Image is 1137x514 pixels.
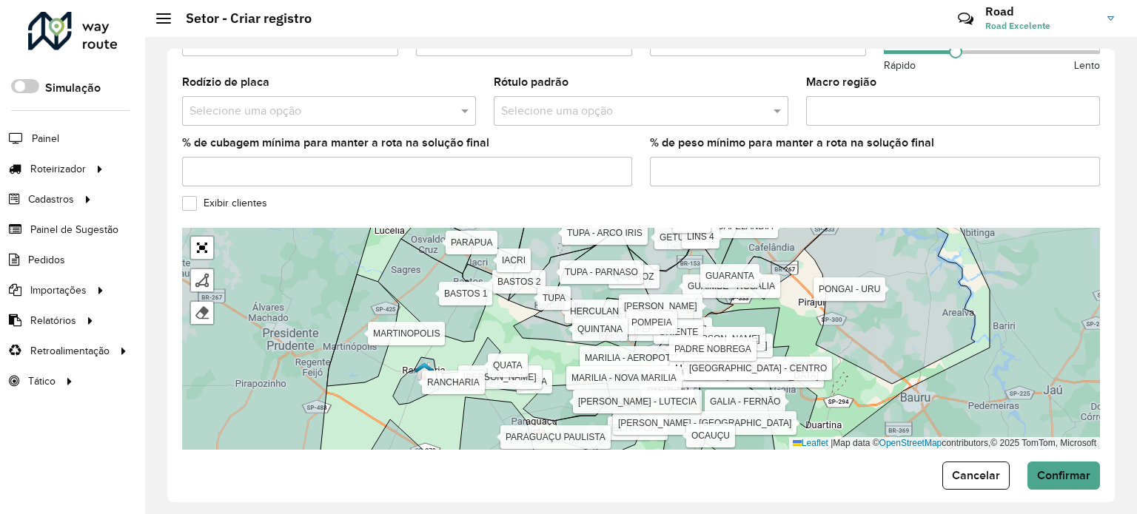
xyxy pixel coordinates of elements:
span: Cancelar [952,469,1000,481]
a: OpenStreetMap [879,438,942,448]
label: Exibir clientes [182,195,267,211]
span: Pedidos [28,252,65,268]
span: Retroalimentação [30,343,110,359]
span: Importações [30,283,87,298]
label: Macro região [806,73,876,91]
a: Abrir mapa em tela cheia [191,237,213,259]
span: Confirmar [1037,469,1090,481]
div: Desenhar um polígono [191,269,213,291]
button: Confirmar [1027,461,1100,490]
h2: Setor - Criar registro [171,10,312,27]
div: Map data © contributors,© 2025 TomTom, Microsoft [789,437,1100,450]
span: Painel [32,131,59,146]
label: Rótulo padrão [494,73,568,91]
label: % de peso mínimo para manter a rota na solução final [650,134,934,152]
span: | [831,438,833,448]
h3: Road [985,4,1096,18]
label: Rodízio de placa [182,73,269,91]
span: Tático [28,373,56,389]
div: Remover camada(s) [191,302,213,324]
span: Road Excelente [985,19,1096,33]
span: Relatórios [30,313,76,328]
span: Rápido [884,58,916,73]
span: Painel de Sugestão [30,222,118,237]
span: Roteirizador [30,161,86,177]
label: % de cubagem mínima para manter a rota na solução final [182,134,489,152]
a: Leaflet [793,438,828,448]
span: Cadastros [28,192,74,207]
img: Rancharia [415,362,434,381]
a: Contato Rápido [950,3,982,35]
label: Simulação [45,79,101,97]
span: Lento [1074,58,1100,73]
img: Marker [663,345,682,365]
button: Cancelar [942,461,1010,490]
